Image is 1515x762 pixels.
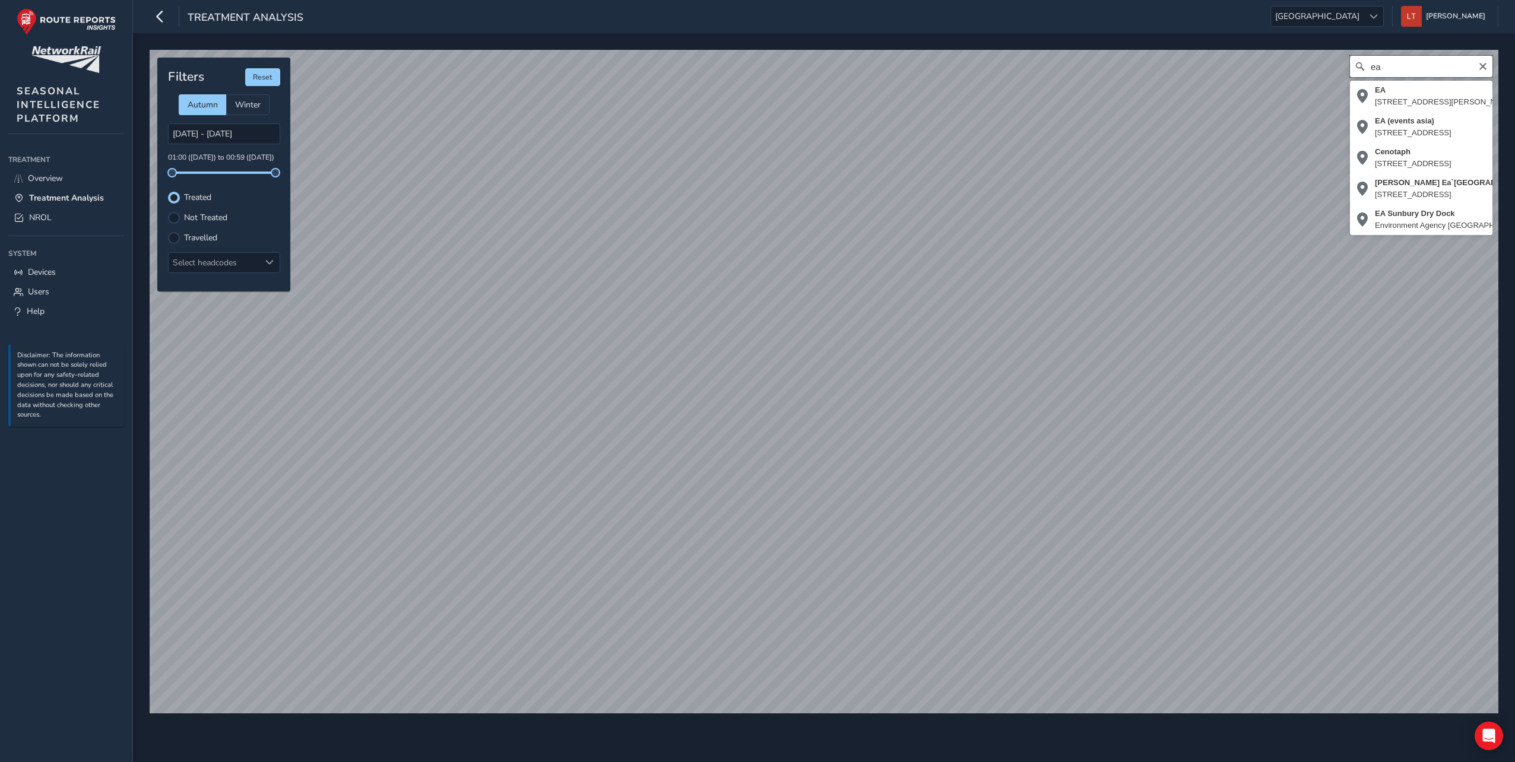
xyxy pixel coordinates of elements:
[245,68,280,86] button: Reset
[17,8,116,35] img: rr logo
[168,69,204,84] h4: Filters
[150,50,1498,713] canvas: Map
[8,151,124,169] div: Treatment
[1375,96,1515,108] div: [STREET_ADDRESS][PERSON_NAME]
[8,188,124,208] a: Treatment Analysis
[235,99,261,110] span: Winter
[1401,6,1422,27] img: diamond-layout
[184,234,217,242] label: Travelled
[1375,127,1451,139] div: [STREET_ADDRESS]
[1478,60,1488,71] button: Clear
[31,46,101,73] img: customer logo
[8,169,124,188] a: Overview
[8,262,124,282] a: Devices
[8,208,124,227] a: NROL
[226,94,270,115] div: Winter
[188,99,218,110] span: Autumn
[184,214,227,222] label: Not Treated
[1375,146,1451,158] div: Cenotaph
[17,84,100,125] span: SEASONAL INTELLIGENCE PLATFORM
[28,266,56,278] span: Devices
[188,10,303,27] span: Treatment Analysis
[29,192,104,204] span: Treatment Analysis
[1375,158,1451,170] div: [STREET_ADDRESS]
[1401,6,1489,27] button: [PERSON_NAME]
[184,193,211,202] label: Treated
[168,153,280,163] p: 01:00 ([DATE]) to 00:59 ([DATE])
[1426,6,1485,27] span: [PERSON_NAME]
[28,173,63,184] span: Overview
[1475,722,1503,750] div: Open Intercom Messenger
[1375,115,1451,127] div: EA (events asia)
[8,301,124,321] a: Help
[179,94,226,115] div: Autumn
[1375,84,1515,96] div: EA
[29,212,52,223] span: NROL
[17,351,118,421] p: Disclaimer: The information shown can not be solely relied upon for any safety-related decisions,...
[169,253,260,272] div: Select headcodes
[8,245,124,262] div: System
[1271,7,1364,26] span: [GEOGRAPHIC_DATA]
[28,286,49,297] span: Users
[8,282,124,301] a: Users
[1350,56,1492,77] input: Search
[27,306,45,317] span: Help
